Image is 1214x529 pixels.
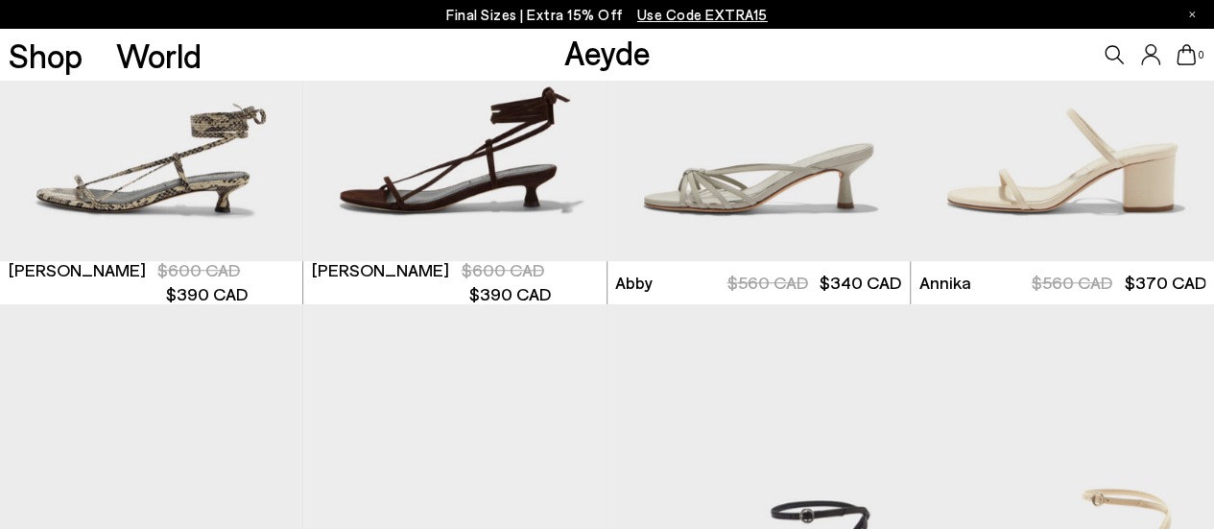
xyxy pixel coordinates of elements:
[726,272,807,293] span: $560 CAD
[820,272,901,293] span: $340 CAD
[9,258,146,282] span: [PERSON_NAME]
[1032,272,1112,293] span: $560 CAD
[312,258,449,282] span: [PERSON_NAME]
[446,3,768,27] p: Final Sizes | Extra 15% Off
[911,261,1214,304] a: Annika $560 CAD $370 CAD
[166,283,248,304] span: $390 CAD
[9,38,83,72] a: Shop
[1124,272,1205,293] span: $370 CAD
[157,259,240,280] span: $600 CAD
[462,259,544,280] span: $600 CAD
[1196,50,1205,60] span: 0
[469,283,551,304] span: $390 CAD
[116,38,202,72] a: World
[1177,44,1196,65] a: 0
[918,271,970,295] span: Annika
[563,32,650,72] a: Aeyde
[607,261,910,304] a: Abby $560 CAD $340 CAD
[637,6,768,23] span: Navigate to /collections/ss25-final-sizes
[303,261,606,304] a: [PERSON_NAME] $600 CAD $390 CAD
[615,271,653,295] span: Abby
